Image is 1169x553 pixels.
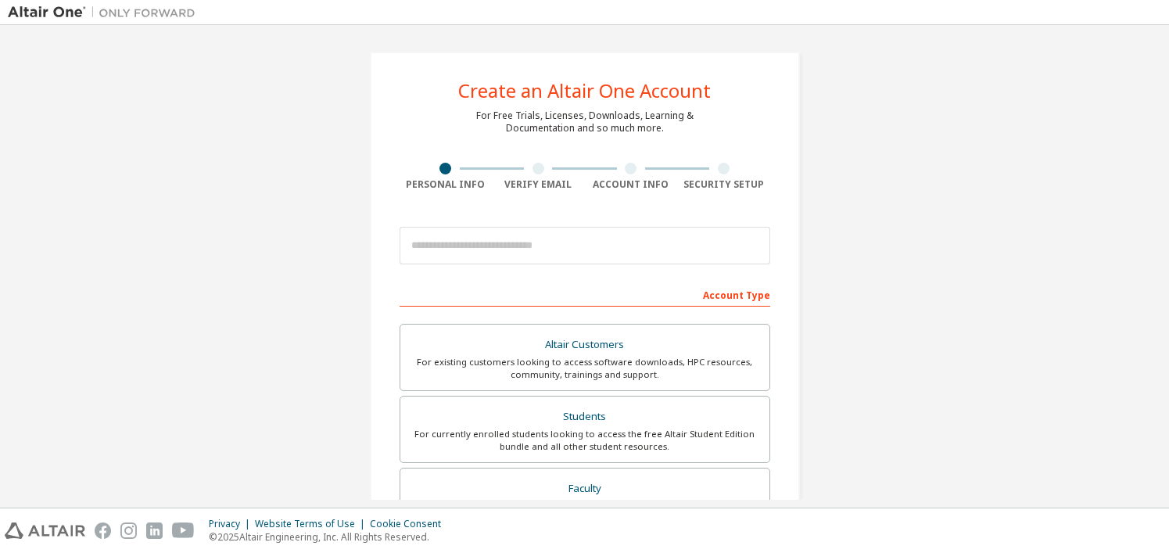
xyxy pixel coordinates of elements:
[585,178,678,191] div: Account Info
[5,522,85,539] img: altair_logo.svg
[410,356,760,381] div: For existing customers looking to access software downloads, HPC resources, community, trainings ...
[410,478,760,500] div: Faculty
[458,81,711,100] div: Create an Altair One Account
[400,282,770,307] div: Account Type
[476,110,694,135] div: For Free Trials, Licenses, Downloads, Learning & Documentation and so much more.
[209,530,450,544] p: © 2025 Altair Engineering, Inc. All Rights Reserved.
[8,5,203,20] img: Altair One
[492,178,585,191] div: Verify Email
[410,334,760,356] div: Altair Customers
[370,518,450,530] div: Cookie Consent
[209,518,255,530] div: Privacy
[410,428,760,453] div: For currently enrolled students looking to access the free Altair Student Edition bundle and all ...
[146,522,163,539] img: linkedin.svg
[400,178,493,191] div: Personal Info
[120,522,137,539] img: instagram.svg
[677,178,770,191] div: Security Setup
[95,522,111,539] img: facebook.svg
[172,522,195,539] img: youtube.svg
[255,518,370,530] div: Website Terms of Use
[410,406,760,428] div: Students
[410,499,760,524] div: For faculty & administrators of academic institutions administering students and accessing softwa...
